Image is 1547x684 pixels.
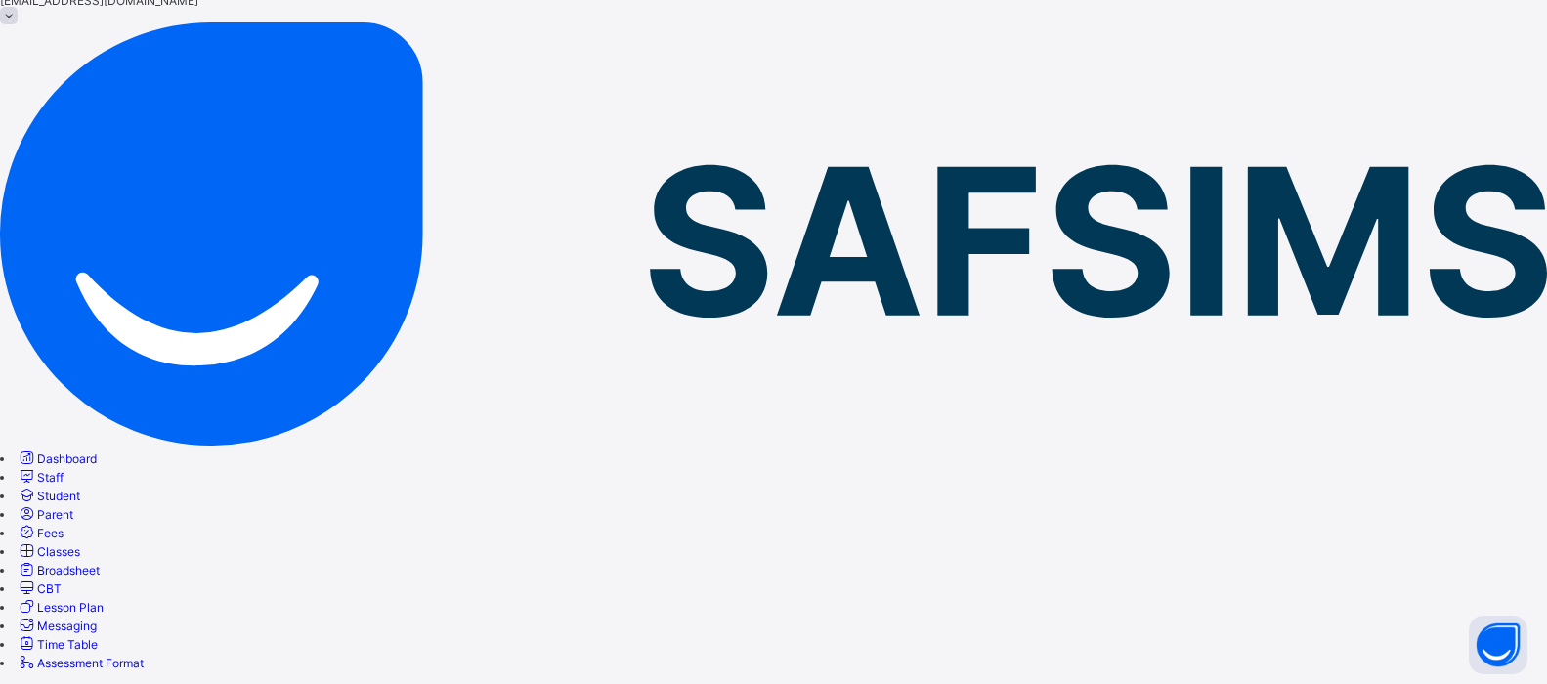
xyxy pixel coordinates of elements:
[37,451,97,466] span: Dashboard
[17,470,64,485] a: Staff
[17,507,73,522] a: Parent
[37,526,64,540] span: Fees
[37,600,104,615] span: Lesson Plan
[17,600,104,615] a: Lesson Plan
[37,563,100,577] span: Broadsheet
[17,637,98,652] a: Time Table
[1469,616,1527,674] button: Open asap
[37,544,80,559] span: Classes
[37,637,98,652] span: Time Table
[37,470,64,485] span: Staff
[17,526,64,540] a: Fees
[17,563,100,577] a: Broadsheet
[37,581,62,596] span: CBT
[17,581,62,596] a: CBT
[17,451,97,466] a: Dashboard
[17,544,80,559] a: Classes
[37,656,144,670] span: Assessment Format
[37,619,97,633] span: Messaging
[37,507,73,522] span: Parent
[37,489,80,503] span: Student
[17,656,144,670] a: Assessment Format
[17,619,97,633] a: Messaging
[17,489,80,503] a: Student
